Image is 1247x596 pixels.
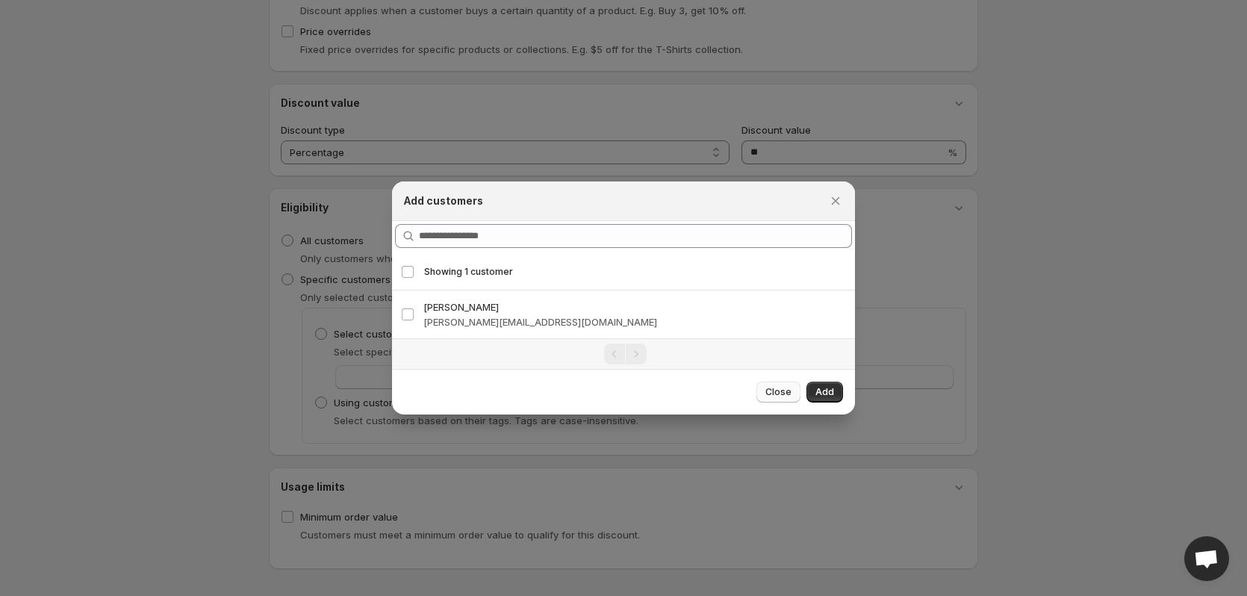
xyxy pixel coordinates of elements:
[1184,536,1229,581] a: Open chat
[825,190,846,211] button: Close
[423,314,846,329] h3: [PERSON_NAME][EMAIL_ADDRESS][DOMAIN_NAME]
[815,386,834,398] span: Add
[423,299,846,314] h3: [PERSON_NAME]
[424,266,513,278] span: Showing 1 customer
[765,386,792,398] span: Close
[756,382,800,403] button: Close
[404,193,483,208] h2: Add customers
[392,338,855,369] nav: Pagination
[806,382,843,403] button: Add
